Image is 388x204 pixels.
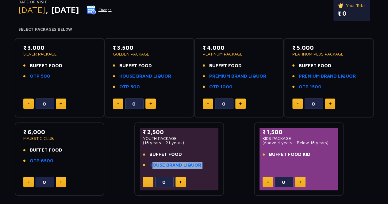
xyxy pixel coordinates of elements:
p: (18 years - 21 years) [143,140,216,145]
span: BUFFET FOOD [149,151,182,158]
span: [DATE] [18,5,45,15]
a: HOUSE BRAND LIQUOR [119,73,171,80]
p: KIDS PACKAGE [263,136,335,140]
span: BUFFET FOOD [30,62,62,69]
span: BUFFET FOOD [119,62,152,69]
p: ₹ 3,000 [23,44,96,52]
a: PREMIUM BRAND LIQUOR [299,73,356,80]
p: ₹ 6,000 [23,128,96,136]
p: ₹ 0 [338,9,366,18]
img: minus [28,103,29,104]
a: OTP 500 [119,83,140,90]
img: plus [60,102,62,105]
p: ₹ 4,000 [203,44,275,52]
img: minus [267,182,269,183]
a: OTP 500 [30,73,50,80]
a: HOUSE BRAND LIQUOR [149,162,201,169]
a: PREMIUM BRAND LIQUOR [209,73,266,80]
img: minus [297,103,298,104]
img: ticket [338,2,344,9]
img: plus [149,102,152,105]
p: PLATINUM PACKAGE [203,52,275,56]
img: plus [60,180,62,183]
p: ₹ 5,000 [292,44,365,52]
a: OTP 1500 [299,83,321,90]
a: OTP 6500 [30,157,53,164]
span: , [DATE] [45,5,79,15]
span: BUFFET FOOD KID [269,151,310,158]
p: (Above 4 years - Below 18 years) [263,140,335,145]
img: minus [147,182,149,183]
img: plus [329,102,332,105]
h4: Select Packages Below [18,27,370,32]
a: OTP 1000 [209,83,232,90]
span: BUFFET FOOD [299,62,331,69]
img: minus [117,103,119,104]
p: ₹ 3,500 [113,44,186,52]
img: plus [179,180,182,183]
p: YOUTH PACKAGE [143,136,216,140]
p: SILVER PACKAGE [23,52,96,56]
p: GOLDEN PACKAGE [113,52,186,56]
span: BUFFET FOOD [209,62,242,69]
p: PLATINUM PLUS PACKAGE [292,52,365,56]
button: Change [86,5,112,15]
img: minus [28,182,29,183]
p: ₹ 2,500 [143,128,216,136]
img: plus [299,180,302,183]
img: minus [207,103,209,104]
span: BUFFET FOOD [30,147,62,154]
p: MAJESTIC CLUB [23,136,96,140]
p: ₹ 1,500 [263,128,335,136]
img: plus [239,102,242,105]
p: Your Total [338,2,366,9]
